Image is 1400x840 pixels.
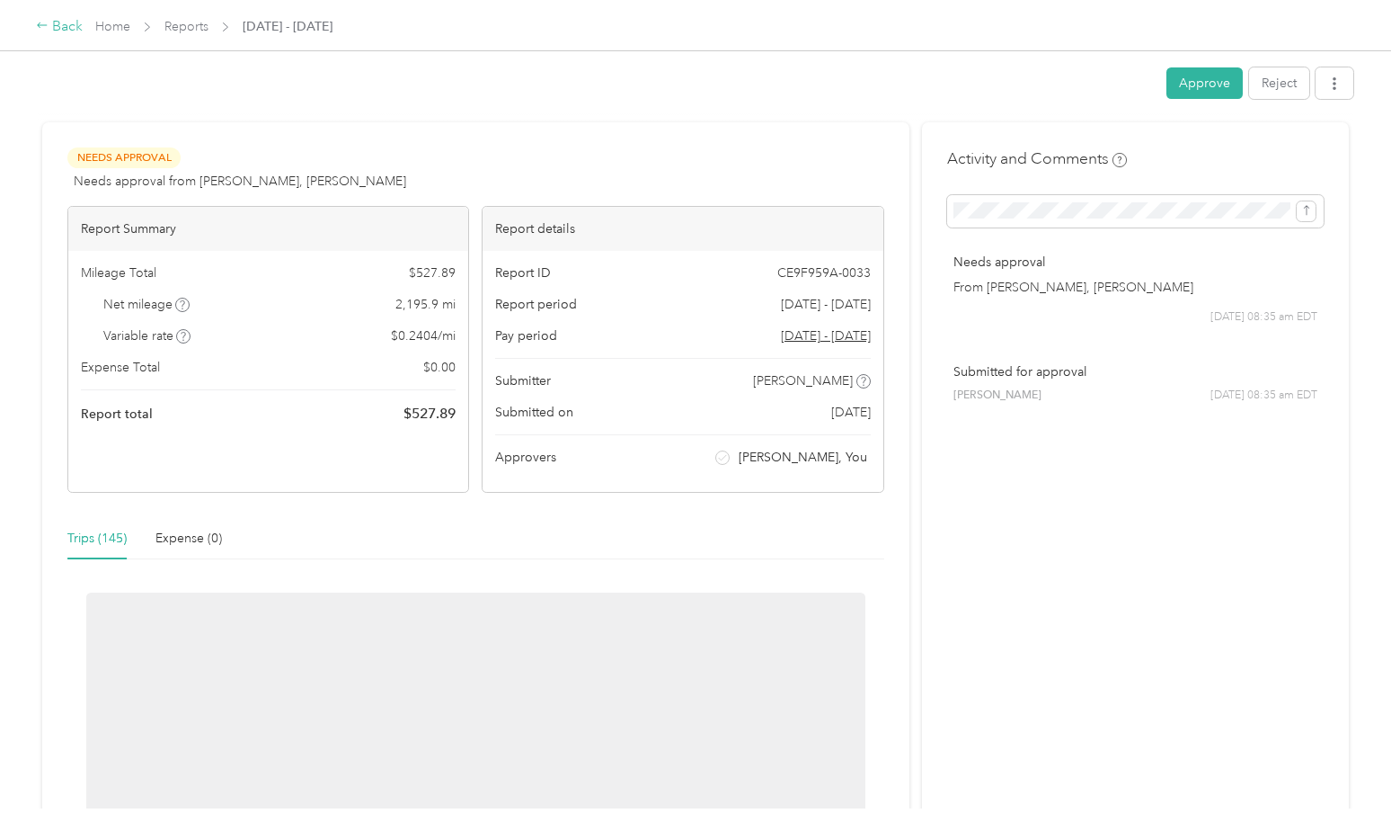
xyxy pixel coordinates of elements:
[781,326,871,345] span: Go to pay period
[423,358,456,377] span: $ 0.00
[164,19,208,34] a: Reports
[739,448,867,467] span: [PERSON_NAME], You
[495,295,577,314] span: Report period
[495,403,573,422] span: Submitted on
[81,264,156,282] span: Mileage Total
[409,264,456,282] span: $ 527.89
[403,403,456,424] span: $ 527.89
[947,147,1127,170] h4: Activity and Comments
[953,253,1317,272] p: Needs approval
[103,295,191,314] span: Net mileage
[495,264,551,282] span: Report ID
[67,147,181,168] span: Needs Approval
[777,264,871,282] span: CE9F959A-0033
[391,326,456,345] span: $ 0.2404 / mi
[1210,388,1317,404] span: [DATE] 08:35 am EDT
[953,362,1317,381] p: Submitted for approval
[1299,739,1400,840] iframe: Everlance-gr Chat Button Frame
[483,207,882,251] div: Report details
[395,295,456,314] span: 2,195.9 mi
[753,371,853,390] span: [PERSON_NAME]
[74,172,406,191] span: Needs approval from [PERSON_NAME], [PERSON_NAME]
[1210,309,1317,326] span: [DATE] 08:35 am EDT
[953,388,1041,404] span: [PERSON_NAME]
[243,17,332,36] span: [DATE] - [DATE]
[81,405,153,424] span: Report total
[781,295,871,314] span: [DATE] - [DATE]
[81,358,160,377] span: Expense Total
[953,278,1317,297] p: From [PERSON_NAME], [PERSON_NAME]
[95,19,130,34] a: Home
[1249,67,1309,99] button: Reject
[1166,67,1243,99] button: Approve
[103,326,191,345] span: Variable rate
[495,326,557,345] span: Pay period
[831,403,871,422] span: [DATE]
[495,448,556,467] span: Approvers
[495,371,551,390] span: Submitter
[155,529,222,549] div: Expense (0)
[68,207,468,251] div: Report Summary
[67,529,127,549] div: Trips (145)
[36,16,83,38] div: Back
